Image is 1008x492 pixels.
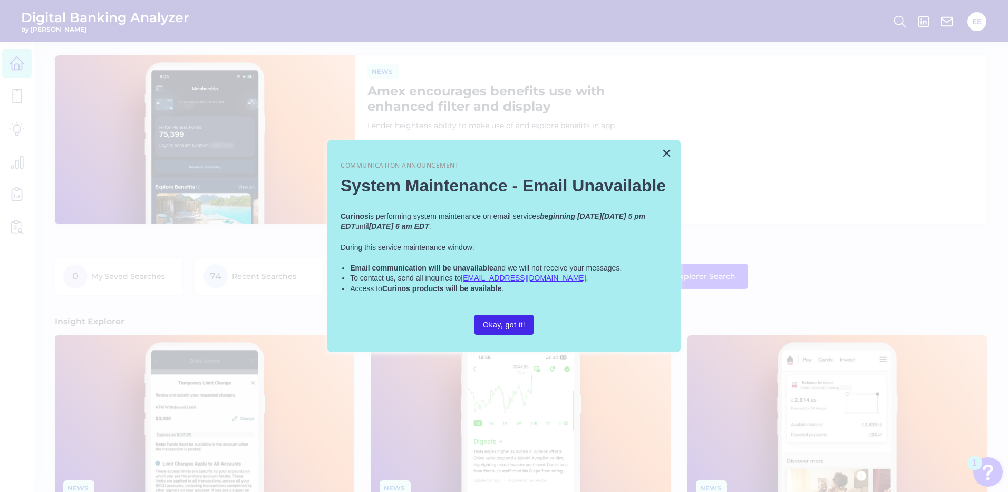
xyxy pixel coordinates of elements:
[382,284,501,293] strong: Curinos products will be available
[461,274,586,282] a: [EMAIL_ADDRESS][DOMAIN_NAME]
[350,284,382,293] span: Access to
[350,264,493,272] strong: Email communication will be unavailable
[493,264,622,272] span: and we will not receive your messages.
[586,274,588,282] span: .
[355,222,369,230] span: until
[369,212,540,220] span: is performing system maintenance on email services
[429,222,431,230] span: .
[369,222,429,230] em: [DATE] 6 am EDT
[341,243,667,253] p: During this service maintenance window:
[341,176,667,196] h2: System Maintenance - Email Unavailable
[662,144,672,161] button: Close
[341,212,369,220] strong: Curinos
[341,161,667,170] p: Communication Announcement
[350,274,461,282] span: To contact us, send all inquiries to
[474,315,534,335] button: Okay, got it!
[501,284,503,293] span: .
